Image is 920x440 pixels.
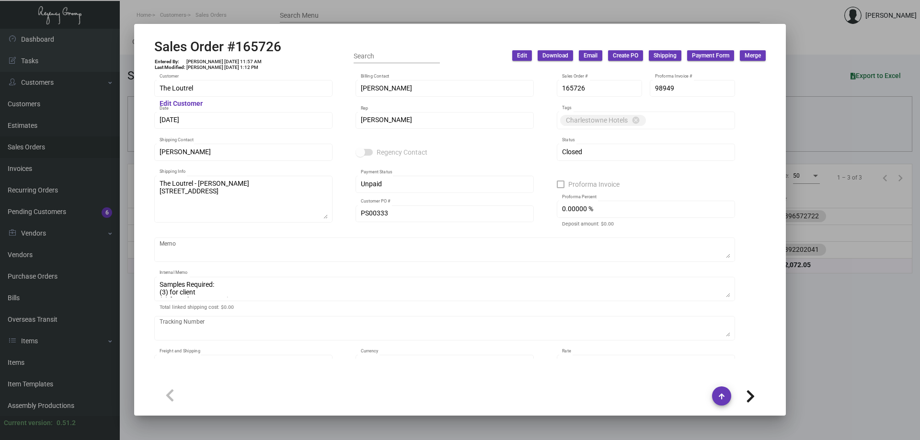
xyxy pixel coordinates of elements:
span: Unpaid [361,180,382,188]
mat-hint: Edit Customer [160,100,203,108]
span: Edit [517,52,527,60]
td: [PERSON_NAME] [DATE] 1:12 PM [186,65,262,70]
span: Download [542,52,568,60]
button: Shipping [649,50,681,61]
span: Closed [562,148,582,156]
mat-hint: Deposit amount: $0.00 [562,221,614,227]
button: Email [579,50,602,61]
td: Last Modified: [154,65,186,70]
button: Edit [512,50,532,61]
span: Regency Contact [377,147,427,158]
td: Entered By: [154,59,186,65]
td: [PERSON_NAME] [DATE] 11:57 AM [186,59,262,65]
mat-icon: cancel [632,116,640,124]
button: Merge [740,50,766,61]
mat-chip: Charlestowne Hotels [560,115,646,126]
mat-hint: Total linked shipping cost: $0.00 [160,305,234,310]
h2: Sales Order #165726 [154,39,281,55]
span: Shipping [654,52,677,60]
div: Current version: [4,418,53,428]
span: Email [584,52,598,60]
button: Payment Form [687,50,734,61]
div: 0.51.2 [57,418,76,428]
button: Download [538,50,573,61]
span: Payment Form [692,52,729,60]
span: Merge [745,52,761,60]
button: Create PO [608,50,643,61]
span: Create PO [613,52,638,60]
span: Proforma Invoice [568,179,620,190]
